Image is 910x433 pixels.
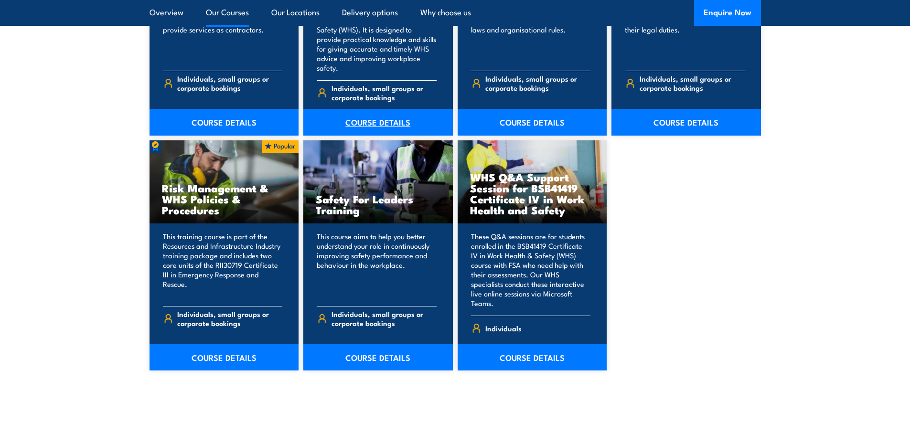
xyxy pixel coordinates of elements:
span: Individuals, small groups or corporate bookings [332,84,437,102]
p: This training course is part of the Resources and Infrastructure Industry training package and in... [163,232,283,298]
span: Individuals, small groups or corporate bookings [177,309,282,327]
p: This course aims to help you better understand your role in continuously improving safety perform... [317,232,437,298]
span: Individuals [485,321,522,336]
h3: WHS Q&A Support Session for BSB41419 Certificate IV in Work Health and Safety [470,171,595,215]
a: COURSE DETAILS [458,344,607,370]
a: COURSE DETAILS [611,109,761,136]
a: COURSE DETAILS [458,109,607,136]
a: COURSE DETAILS [150,344,299,370]
a: COURSE DETAILS [150,109,299,136]
a: COURSE DETAILS [303,344,453,370]
a: COURSE DETAILS [303,109,453,136]
span: Individuals, small groups or corporate bookings [332,309,437,327]
h3: Safety For Leaders Training [316,193,440,215]
span: Individuals, small groups or corporate bookings [485,74,590,92]
span: Individuals, small groups or corporate bookings [177,74,282,92]
span: Individuals, small groups or corporate bookings [640,74,745,92]
p: These Q&A sessions are for students enrolled in the BSB41419 Certificate IV in Work Health & Safe... [471,232,591,308]
h3: Risk Management & WHS Policies & Procedures [162,182,287,215]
